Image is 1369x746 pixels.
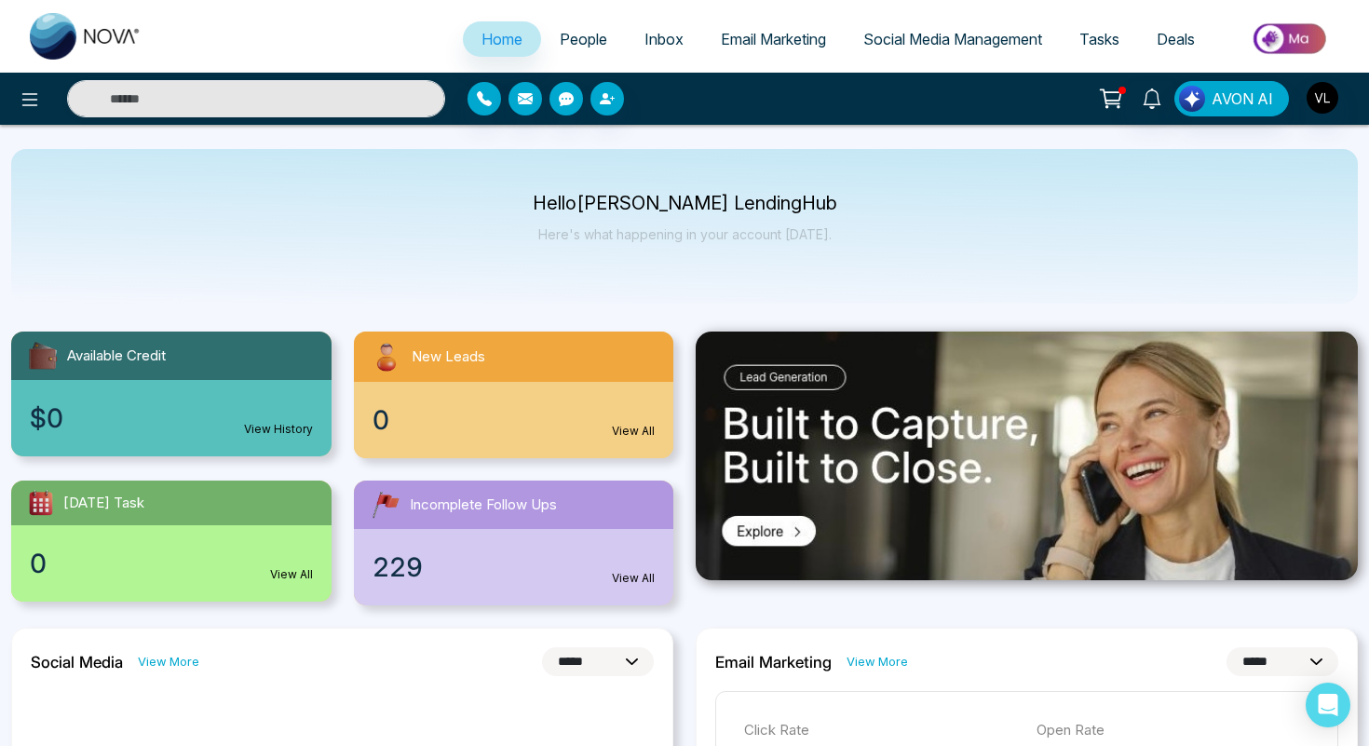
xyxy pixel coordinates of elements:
span: 0 [30,544,47,583]
span: Incomplete Follow Ups [410,495,557,516]
span: 0 [373,400,389,440]
span: People [560,30,607,48]
p: Open Rate [1037,720,1310,741]
span: Home [481,30,522,48]
p: Hello [PERSON_NAME] LendingHub [533,196,837,211]
p: Here's what happening in your account [DATE]. [533,226,837,242]
span: [DATE] Task [63,493,144,514]
a: Home [463,21,541,57]
a: View More [138,653,199,671]
span: Tasks [1079,30,1119,48]
a: Inbox [626,21,702,57]
img: User Avatar [1307,82,1338,114]
img: Lead Flow [1179,86,1205,112]
a: People [541,21,626,57]
p: Click Rate [744,720,1018,741]
a: Incomplete Follow Ups229View All [343,481,685,605]
span: $0 [30,399,63,438]
span: Deals [1157,30,1195,48]
span: Email Marketing [721,30,826,48]
a: View All [270,566,313,583]
img: availableCredit.svg [26,339,60,373]
a: Social Media Management [845,21,1061,57]
img: followUps.svg [369,488,402,522]
span: 229 [373,548,423,587]
a: Deals [1138,21,1213,57]
a: Tasks [1061,21,1138,57]
a: View History [244,421,313,438]
span: Inbox [644,30,684,48]
a: New Leads0View All [343,332,685,458]
span: AVON AI [1212,88,1273,110]
a: View More [847,653,908,671]
span: New Leads [412,346,485,368]
div: Open Intercom Messenger [1306,683,1350,727]
a: View All [612,570,655,587]
img: Nova CRM Logo [30,13,142,60]
button: AVON AI [1174,81,1289,116]
a: Email Marketing [702,21,845,57]
a: View All [612,423,655,440]
img: . [696,332,1358,580]
img: todayTask.svg [26,488,56,518]
h2: Email Marketing [715,653,832,671]
img: newLeads.svg [369,339,404,374]
span: Available Credit [67,346,166,367]
span: Social Media Management [863,30,1042,48]
img: Market-place.gif [1223,18,1358,60]
h2: Social Media [31,653,123,671]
